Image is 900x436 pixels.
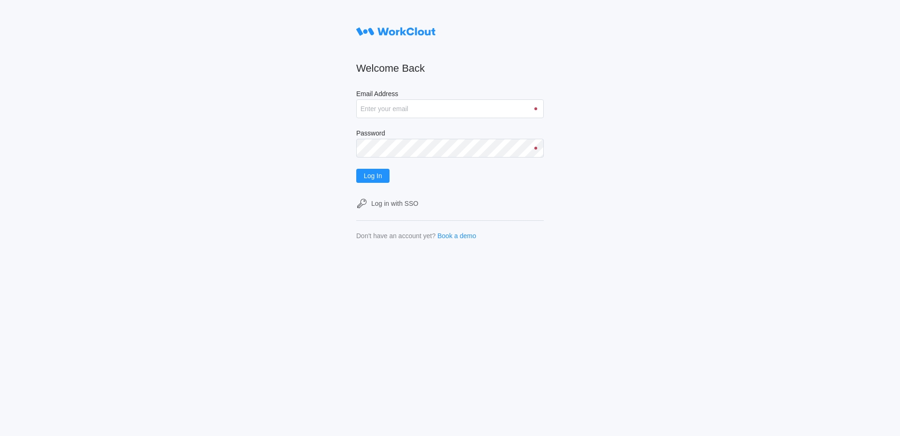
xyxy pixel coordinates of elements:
[356,232,435,240] div: Don't have an account yet?
[356,99,544,118] input: Enter your email
[356,129,544,139] label: Password
[356,62,544,75] h2: Welcome Back
[356,169,390,183] button: Log In
[364,173,382,179] span: Log In
[437,232,476,240] a: Book a demo
[371,200,418,207] div: Log in with SSO
[356,198,544,209] a: Log in with SSO
[356,90,544,99] label: Email Address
